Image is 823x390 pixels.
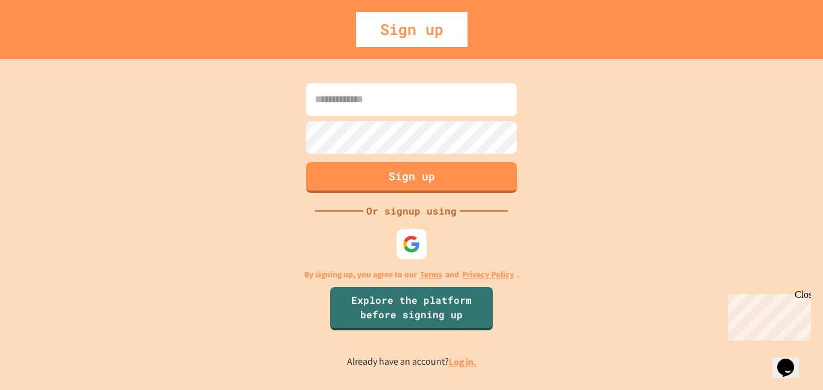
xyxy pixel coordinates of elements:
a: Privacy Policy [462,268,514,281]
div: Or signup using [363,204,460,218]
iframe: chat widget [772,342,811,378]
button: Sign up [306,162,517,193]
p: By signing up, you agree to our and . [304,268,519,281]
a: Log in. [449,356,477,368]
div: Chat with us now!Close [5,5,83,77]
p: Already have an account? [347,354,477,370]
img: google-icon.svg [402,235,421,253]
div: Sign up [356,12,468,47]
iframe: chat widget [723,289,811,341]
a: Terms [420,268,442,281]
a: Explore the platform before signing up [330,287,493,330]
